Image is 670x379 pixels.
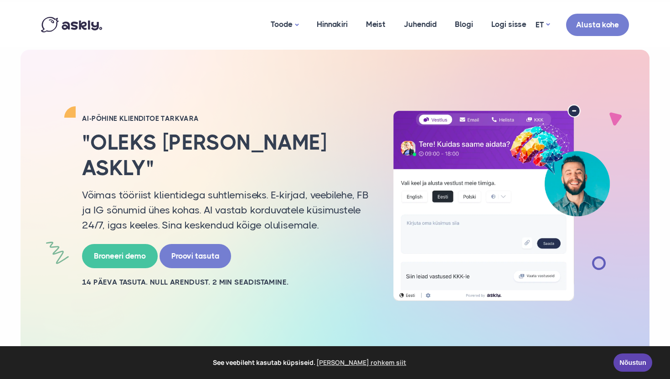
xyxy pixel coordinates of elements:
[357,2,395,47] a: Meist
[395,2,446,47] a: Juhendid
[482,2,536,47] a: Logi sisse
[82,114,369,123] h2: AI-PÕHINE KLIENDITOE TARKVARA
[82,130,369,180] h2: "Oleks [PERSON_NAME] Askly"
[383,104,620,301] img: AI multilingual chat
[536,18,550,31] a: ET
[82,187,369,233] p: Võimas tööriist klientidega suhtlemiseks. E-kirjad, veebilehe, FB ja IG sõnumid ühes kohas. AI va...
[308,2,357,47] a: Hinnakiri
[160,244,231,268] a: Proovi tasuta
[82,277,369,287] h2: 14 PÄEVA TASUTA. NULL ARENDUST. 2 MIN SEADISTAMINE.
[41,17,102,32] img: Askly
[315,356,408,369] a: learn more about cookies
[13,356,607,369] span: See veebileht kasutab küpsiseid.
[613,353,652,372] a: Nõustun
[82,244,158,268] a: Broneeri demo
[262,2,308,47] a: Toode
[566,14,629,36] a: Alusta kohe
[446,2,482,47] a: Blogi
